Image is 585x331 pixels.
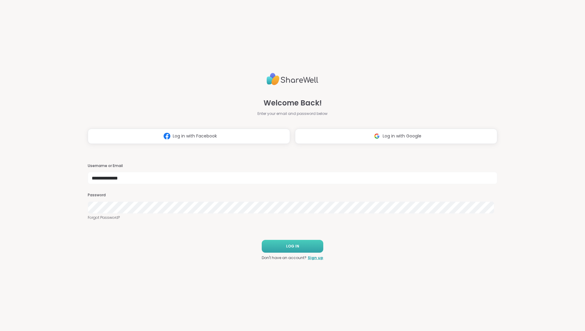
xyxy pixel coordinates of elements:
button: LOG IN [262,240,323,253]
img: ShareWell Logomark [371,130,383,142]
h3: Username or Email [88,163,497,169]
img: ShareWell Logomark [161,130,173,142]
span: Log in with Google [383,133,421,139]
span: Log in with Facebook [173,133,217,139]
h3: Password [88,193,497,198]
span: Enter your email and password below [257,111,328,116]
span: LOG IN [286,244,299,249]
a: Sign up [308,255,323,261]
button: Log in with Facebook [88,129,290,144]
span: Welcome Back! [264,98,322,109]
span: Don't have an account? [262,255,307,261]
button: Log in with Google [295,129,497,144]
a: Forgot Password? [88,215,497,220]
img: ShareWell Logo [267,70,318,88]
